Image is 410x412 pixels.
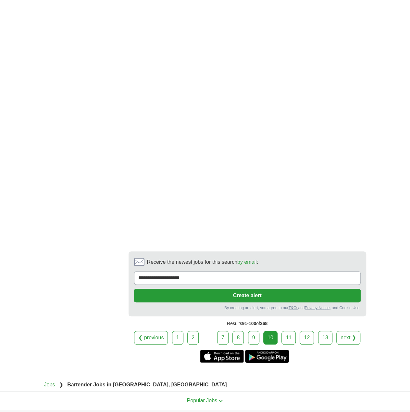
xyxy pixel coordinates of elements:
a: next ❯ [336,331,360,345]
a: by email [237,259,257,265]
span: 268 [260,321,267,326]
a: Get the iPhone app [200,350,244,363]
a: 12 [300,331,314,345]
a: 11 [281,331,296,345]
img: toggle icon [218,399,223,402]
div: By creating an alert, you agree to our and , and Cookie Use. [134,305,361,311]
a: Jobs [44,382,55,387]
button: Create alert [134,289,361,302]
a: 13 [318,331,332,345]
a: Privacy Notice [304,306,329,310]
a: 9 [248,331,259,345]
strong: Bartender Jobs in [GEOGRAPHIC_DATA], [GEOGRAPHIC_DATA] [67,382,227,387]
span: Receive the newest jobs for this search : [147,258,258,266]
a: 8 [232,331,244,345]
a: 1 [172,331,183,345]
div: ... [201,331,214,344]
span: 91-100 [242,321,256,326]
div: Results of [129,316,366,331]
a: 7 [217,331,229,345]
a: T&Cs [288,306,298,310]
a: ❮ previous [134,331,168,345]
span: ❯ [59,382,63,387]
span: Popular Jobs [187,398,217,403]
div: 10 [263,331,278,345]
a: Get the Android app [245,350,289,363]
a: 2 [187,331,199,345]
